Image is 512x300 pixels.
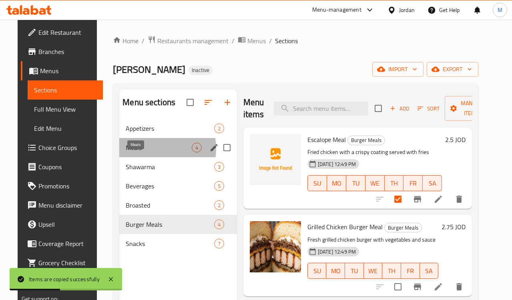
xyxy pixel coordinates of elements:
[29,275,100,284] div: Items are copied successfully
[21,196,103,215] a: Menu disclaimer
[126,200,214,210] span: Broasted
[38,181,97,191] span: Promotions
[38,200,97,210] span: Menu disclaimer
[311,265,323,277] span: SU
[384,223,422,232] div: Burger Meals
[214,181,224,191] div: items
[407,178,420,189] span: FR
[312,5,361,15] div: Menu-management
[269,36,272,46] li: /
[389,104,410,113] span: Add
[274,102,368,116] input: search
[365,175,385,191] button: WE
[369,178,381,189] span: WE
[250,221,301,272] img: Grilled Chicken Burger Meal
[38,239,97,248] span: Coverage Report
[192,144,201,152] span: 4
[126,124,214,133] span: Appetizers
[347,136,385,145] div: Burger Meals
[404,175,423,191] button: FR
[215,163,224,171] span: 3
[28,100,103,119] a: Full Menu View
[390,278,406,295] span: Select to update
[386,265,398,277] span: TH
[498,6,502,14] span: M
[315,160,359,168] span: [DATE] 12:49 PM
[113,60,185,78] span: [PERSON_NAME]
[126,239,214,248] span: Snacks
[307,263,327,279] button: SU
[382,263,401,279] button: TH
[214,124,224,133] div: items
[119,215,237,234] div: Burger Meals4
[247,36,266,46] span: Menus
[434,282,443,292] a: Edit menu item
[307,134,346,146] span: Escalope Meal
[445,134,466,145] h6: 2.5 JOD
[390,191,406,208] span: Select to update
[214,220,224,229] div: items
[182,94,199,111] span: Select all sections
[21,23,103,42] a: Edit Restaurant
[450,190,469,209] button: delete
[348,265,361,277] span: TU
[34,104,97,114] span: Full Menu View
[379,64,417,74] span: import
[329,265,342,277] span: MO
[34,124,97,133] span: Edit Menu
[40,66,97,76] span: Menus
[21,42,103,61] a: Branches
[346,175,365,191] button: TU
[189,66,213,75] div: Inactive
[345,263,364,279] button: TU
[348,136,385,145] span: Burger Meals
[189,67,213,74] span: Inactive
[427,62,478,77] button: export
[423,265,436,277] span: SA
[238,36,266,46] a: Menus
[215,240,224,248] span: 7
[387,102,412,115] button: Add
[215,221,224,228] span: 4
[423,175,442,191] button: SA
[126,143,192,152] span: Meals
[214,162,224,172] div: items
[311,178,324,189] span: SU
[113,36,478,46] nav: breadcrumb
[349,178,362,189] span: TU
[126,181,214,191] span: Beverages
[388,178,401,189] span: TH
[119,157,237,176] div: Shawarma3
[385,223,422,232] span: Burger Meals
[142,36,145,46] li: /
[416,102,442,115] button: Sort
[38,143,97,152] span: Choice Groups
[21,157,103,176] a: Coupons
[243,96,264,120] h2: Menu items
[214,239,224,248] div: items
[21,234,103,253] a: Coverage Report
[148,36,229,46] a: Restaurants management
[370,100,387,117] span: Select section
[126,162,214,172] span: Shawarma
[434,194,443,204] a: Edit menu item
[408,190,427,209] button: Branch-specific-item
[21,61,103,80] a: Menus
[442,221,466,232] h6: 2.75 JOD
[232,36,235,46] li: /
[38,162,97,172] span: Coupons
[21,215,103,234] a: Upsell
[367,265,379,277] span: WE
[387,102,412,115] span: Add item
[34,85,97,95] span: Sections
[126,220,214,229] span: Burger Meals
[450,277,469,296] button: delete
[38,28,97,37] span: Edit Restaurant
[38,47,97,56] span: Branches
[218,93,237,112] button: Add section
[315,248,359,256] span: [DATE] 12:49 PM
